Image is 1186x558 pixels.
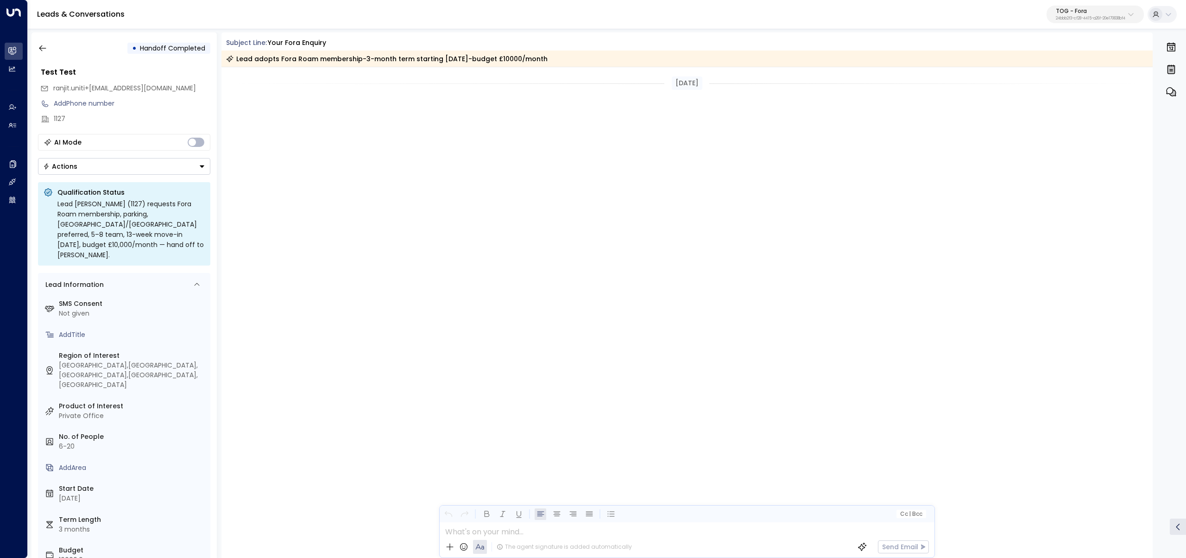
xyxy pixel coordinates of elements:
label: Product of Interest [59,401,207,411]
label: Region of Interest [59,351,207,361]
label: SMS Consent [59,299,207,309]
div: Test Test [41,67,210,78]
p: Qualification Status [57,188,205,197]
span: ranjit.uniti+[EMAIL_ADDRESS][DOMAIN_NAME] [53,83,196,93]
div: Lead adopts Fora Roam membership-3-month term starting [DATE]-budget £10000/month [226,54,548,63]
span: | [909,511,911,517]
div: Lead [PERSON_NAME] (1127) requests Fora Roam membership, parking, [GEOGRAPHIC_DATA]/[GEOGRAPHIC_D... [57,199,205,260]
button: Undo [442,508,454,520]
a: Leads & Conversations [37,9,125,19]
div: Button group with a nested menu [38,158,210,175]
button: Redo [459,508,470,520]
p: 24bbb2f3-cf28-4415-a26f-20e170838bf4 [1056,17,1125,20]
span: Subject Line: [226,38,267,47]
div: Private Office [59,411,207,421]
div: Lead Information [42,280,104,290]
p: TOG - Fora [1056,8,1125,14]
button: Cc|Bcc [896,510,926,519]
div: [DATE] [59,494,207,503]
button: TOG - Fora24bbb2f3-cf28-4415-a26f-20e170838bf4 [1047,6,1144,23]
div: Not given [59,309,207,318]
div: [GEOGRAPHIC_DATA],[GEOGRAPHIC_DATA],[GEOGRAPHIC_DATA],[GEOGRAPHIC_DATA],[GEOGRAPHIC_DATA] [59,361,207,390]
div: 6-20 [59,442,207,451]
div: AddTitle [59,330,207,340]
div: Your Fora Enquiry [268,38,326,48]
div: Actions [43,162,77,171]
div: • [132,40,137,57]
label: No. of People [59,432,207,442]
div: AddArea [59,463,207,473]
label: Start Date [59,484,207,494]
div: 1127 [54,114,210,124]
label: Term Length [59,515,207,525]
div: AddPhone number [54,99,210,108]
div: 3 months [59,525,207,534]
span: Handoff Completed [140,44,205,53]
span: Cc Bcc [900,511,922,517]
label: Budget [59,545,207,555]
div: The agent signature is added automatically [497,543,632,551]
span: ranjit.uniti+1127@outlook.com [53,83,196,93]
button: Actions [38,158,210,175]
div: AI Mode [54,138,82,147]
